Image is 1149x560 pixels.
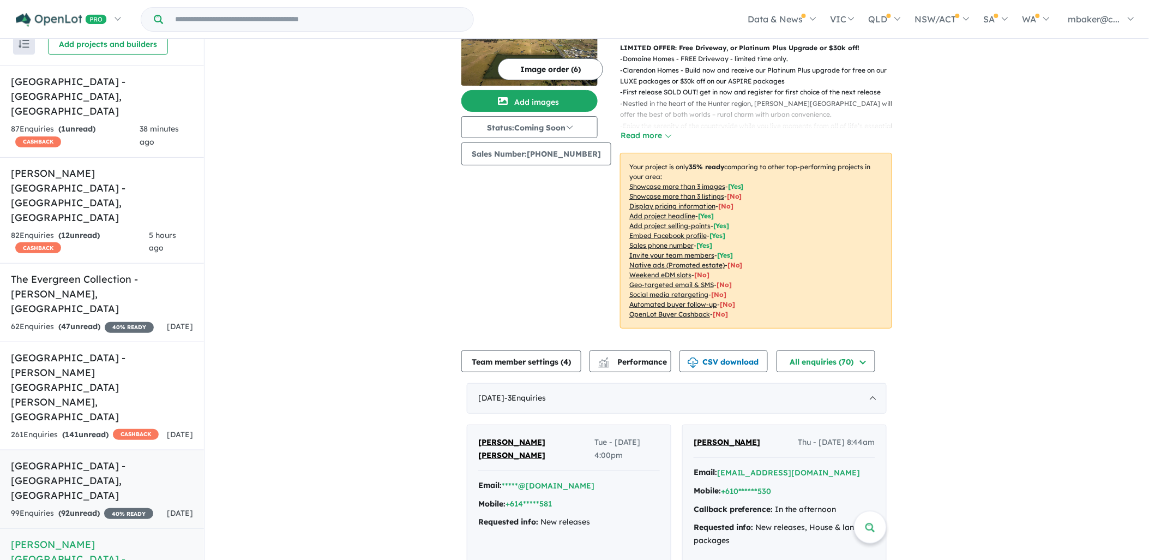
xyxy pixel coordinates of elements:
[629,212,695,220] u: Add project headline
[709,231,725,240] span: [ Yes ]
[15,242,61,253] span: CASHBACK
[629,182,725,190] u: Showcase more than 3 images
[11,123,140,149] div: 87 Enquir ies
[629,251,714,259] u: Invite your team members
[629,300,717,308] u: Automated buyer follow-up
[11,166,193,225] h5: [PERSON_NAME][GEOGRAPHIC_DATA] - [GEOGRAPHIC_DATA] , [GEOGRAPHIC_DATA]
[11,272,193,316] h5: The Evergreen Collection - [PERSON_NAME] , [GEOGRAPHIC_DATA]
[629,222,711,230] u: Add project selling-points
[629,310,710,318] u: OpenLot Buyer Cashback
[58,230,100,240] strong: ( unread)
[717,251,733,259] span: [ Yes ]
[679,350,768,372] button: CSV download
[48,33,168,55] button: Add projects and builders
[798,436,875,449] span: Thu - [DATE] 8:44am
[149,230,176,253] span: 5 hours ago
[629,192,724,200] u: Showcase more than 3 listings
[713,222,729,230] span: [ Yes ]
[113,429,159,440] span: CASHBACK
[718,202,733,210] span: [ No ]
[589,350,671,372] button: Performance
[104,508,153,519] span: 40 % READY
[728,182,744,190] span: [ Yes ]
[167,321,193,331] span: [DATE]
[61,508,70,518] span: 92
[717,281,732,289] span: [No]
[563,357,568,367] span: 4
[694,521,875,547] div: New releases, House & land packages
[599,358,609,364] img: line-chart.svg
[11,320,154,333] div: 62 Enquir ies
[620,129,671,142] button: Read more
[696,241,712,249] span: [ Yes ]
[11,507,153,520] div: 99 Enquir ies
[620,121,901,132] p: - Enjoy the serenity of the countryside while you live moments from all of life’s essentials.
[594,436,660,462] span: Tue - [DATE] 4:00pm
[504,393,546,403] span: - 3 Enquir ies
[498,58,603,80] button: Image order (6)
[727,192,742,200] span: [ No ]
[11,350,193,424] h5: [GEOGRAPHIC_DATA] - [PERSON_NAME][GEOGRAPHIC_DATA][PERSON_NAME] , [GEOGRAPHIC_DATA]
[620,87,901,98] p: - First release SOLD OUT! get in now and register for first choice of the next release
[165,8,471,31] input: Try estate name, suburb, builder or developer
[629,281,714,289] u: Geo-targeted email & SMS
[478,516,660,529] div: New releases
[629,261,725,269] u: Native ads (Promoted estate)
[598,361,609,368] img: bar-chart.svg
[629,231,707,240] u: Embed Facebook profile
[629,202,715,210] u: Display pricing information
[777,350,875,372] button: All enquiries (70)
[58,321,100,331] strong: ( unread)
[711,290,726,299] span: [No]
[461,350,581,372] button: Team member settings (4)
[620,98,901,121] p: - Nestled in the heart of the Hunter region, [PERSON_NAME][GEOGRAPHIC_DATA] will offer the best o...
[694,503,875,516] div: In the afternoon
[11,74,193,118] h5: [GEOGRAPHIC_DATA] - [GEOGRAPHIC_DATA] , [GEOGRAPHIC_DATA]
[694,486,721,496] strong: Mobile:
[629,271,691,279] u: Weekend eDM slots
[727,261,743,269] span: [No]
[694,271,709,279] span: [No]
[19,40,29,48] img: sort.svg
[1068,14,1120,25] span: mbaker@c...
[620,43,892,53] p: LIMITED OFFER: Free Driveway, or Platinum Plus Upgrade or $30k off!
[694,437,761,447] span: [PERSON_NAME]
[694,522,754,532] strong: Requested info:
[65,430,79,439] span: 141
[11,428,159,442] div: 261 Enquir ies
[629,241,694,249] u: Sales phone number
[461,116,598,138] button: Status:Coming Soon
[62,430,109,439] strong: ( unread)
[478,437,545,460] span: [PERSON_NAME] [PERSON_NAME]
[11,229,149,255] div: 82 Enquir ies
[105,322,154,333] span: 40 % READY
[713,310,728,318] span: [No]
[629,290,708,299] u: Social media retargeting
[720,300,735,308] span: [No]
[167,430,193,439] span: [DATE]
[478,436,594,462] a: [PERSON_NAME] [PERSON_NAME]
[694,436,761,449] a: [PERSON_NAME]
[15,136,61,147] span: CASHBACK
[620,153,892,329] p: Your project is only comparing to other top-performing projects in your area: - - - - - - - - - -...
[694,504,773,514] strong: Callback preference:
[620,53,901,64] p: - Domaine Homes - FREE Driveway - limited time only.
[461,142,611,165] button: Sales Number:[PHONE_NUMBER]
[694,467,717,477] strong: Email:
[698,212,714,220] span: [ Yes ]
[58,124,95,134] strong: ( unread)
[140,124,179,147] span: 38 minutes ago
[478,499,506,509] strong: Mobile:
[61,321,70,331] span: 47
[620,65,901,87] p: - Clarendon Homes - Build now and receive our Platinum Plus upgrade for free on our LUXE packages...
[461,4,598,86] img: Tenison Heights Estate - Lochinvar
[478,480,502,490] strong: Email:
[61,230,70,240] span: 12
[600,357,667,367] span: Performance
[717,467,861,479] button: [EMAIL_ADDRESS][DOMAIN_NAME]
[167,508,193,518] span: [DATE]
[467,383,887,414] div: [DATE]
[688,358,699,368] img: download icon
[689,163,724,171] b: 35 % ready
[58,508,100,518] strong: ( unread)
